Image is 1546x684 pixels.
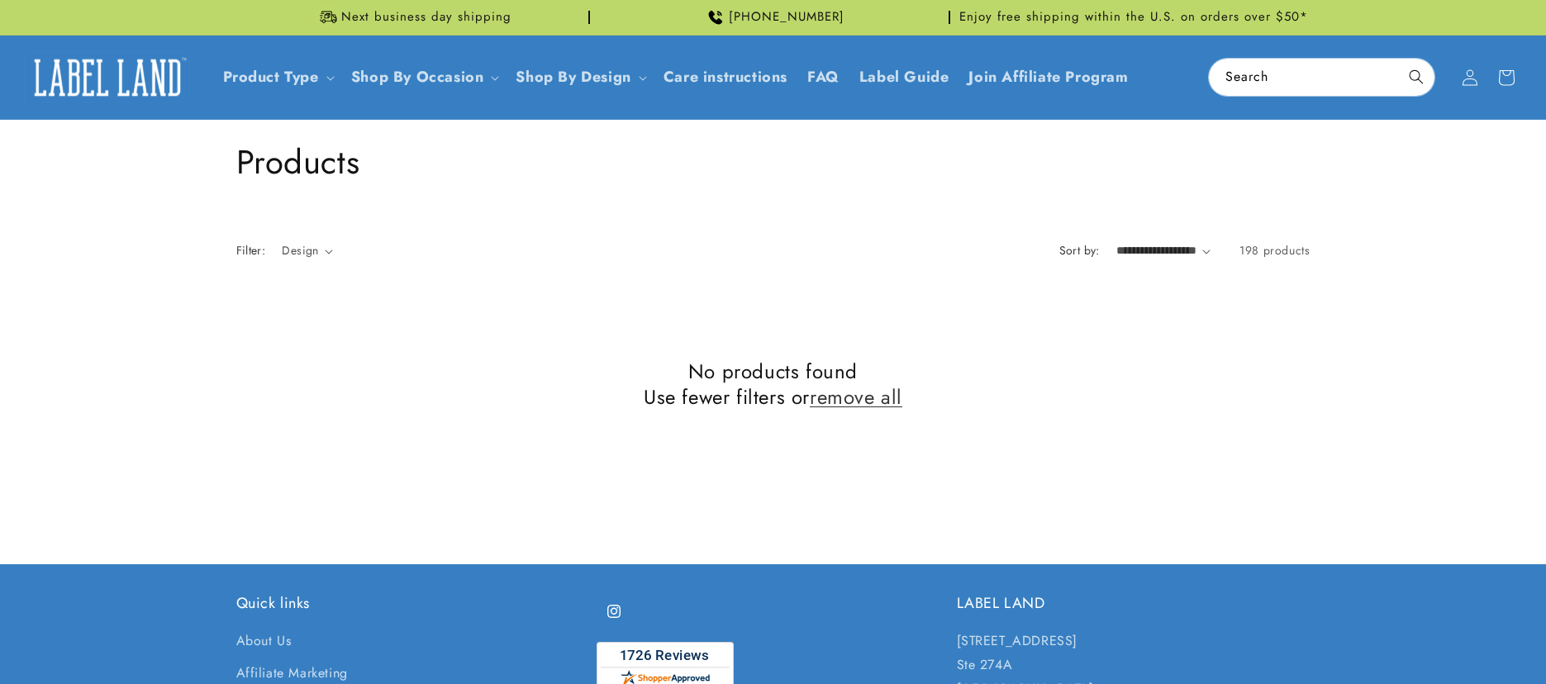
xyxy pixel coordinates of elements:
[236,140,1311,183] h1: Products
[810,384,902,410] a: remove all
[849,58,959,97] a: Label Guide
[1059,242,1100,259] label: Sort by:
[1239,242,1310,259] span: 198 products
[25,52,190,103] img: Label Land
[19,45,197,109] a: Label Land
[807,68,840,87] span: FAQ
[236,242,266,259] h2: Filter:
[282,242,333,259] summary: Design (0 selected)
[1199,606,1529,667] iframe: Gorgias Floating Chat
[654,58,797,97] a: Care instructions
[664,68,787,87] span: Care instructions
[236,359,1311,410] h2: No products found Use fewer filters or
[213,58,341,97] summary: Product Type
[341,58,507,97] summary: Shop By Occasion
[236,594,590,613] h2: Quick links
[351,68,484,87] span: Shop By Occasion
[957,594,1311,613] h2: LABEL LAND
[859,68,949,87] span: Label Guide
[1398,59,1434,95] button: Search
[236,629,292,658] a: About Us
[282,242,318,259] span: Design
[341,9,511,26] span: Next business day shipping
[959,58,1138,97] a: Join Affiliate Program
[959,9,1308,26] span: Enjoy free shipping within the U.S. on orders over $50*
[516,66,630,88] a: Shop By Design
[223,66,319,88] a: Product Type
[968,68,1128,87] span: Join Affiliate Program
[797,58,849,97] a: FAQ
[506,58,653,97] summary: Shop By Design
[729,9,844,26] span: [PHONE_NUMBER]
